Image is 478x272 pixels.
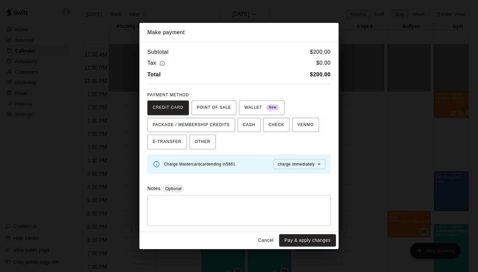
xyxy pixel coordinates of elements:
[239,101,284,115] button: WALLET New
[147,59,167,68] h6: Tax
[278,162,315,167] span: charge immediately
[255,234,277,246] button: Cancel
[163,186,184,191] span: Optional
[195,137,210,147] span: OTHER
[269,120,284,130] span: CHECK
[292,118,319,132] button: VENMO
[153,120,230,130] span: PACKAGE / MEMBERSHIP CREDITS
[197,102,231,113] span: POINT OF SALE
[263,118,289,132] button: CHECK
[164,162,235,167] span: Charge Mastercard card ending in 5861
[190,135,216,149] button: OTHER
[147,101,189,115] button: CREDIT CARD
[310,48,331,56] h6: $ 200.00
[243,120,255,130] span: CASH
[147,72,161,77] b: Total
[192,101,236,115] button: POINT OF SALE
[310,72,331,77] b: $ 200.00
[153,137,182,147] span: E-TRANSFER
[266,103,279,112] span: New
[238,118,261,132] button: CASH
[147,118,235,132] button: PACKAGE / MEMBERSHIP CREDITS
[153,102,184,113] span: CREDIT CARD
[147,93,189,97] span: PAYMENT METHOD
[297,120,314,130] span: VENMO
[147,48,169,56] h6: Subtotal
[139,23,339,42] h2: Make payment
[316,59,331,68] h6: $ 0.00
[147,135,187,149] button: E-TRANSFER
[279,234,336,246] button: Pay & apply changes
[147,186,160,191] label: Notes
[244,102,279,113] span: WALLET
